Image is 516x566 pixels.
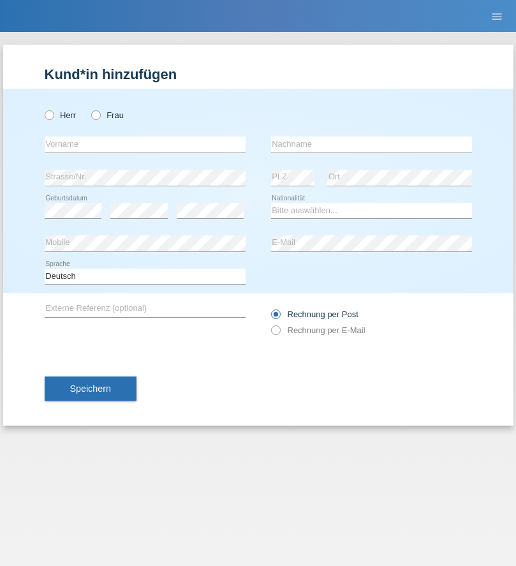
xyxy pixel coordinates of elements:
[91,110,124,120] label: Frau
[91,110,100,119] input: Frau
[45,110,53,119] input: Herr
[271,325,365,335] label: Rechnung per E-Mail
[484,12,510,20] a: menu
[271,325,279,341] input: Rechnung per E-Mail
[45,376,136,401] button: Speichern
[45,110,77,120] label: Herr
[271,309,279,325] input: Rechnung per Post
[490,10,503,23] i: menu
[70,384,111,394] span: Speichern
[45,66,472,82] h1: Kund*in hinzufügen
[271,309,358,319] label: Rechnung per Post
